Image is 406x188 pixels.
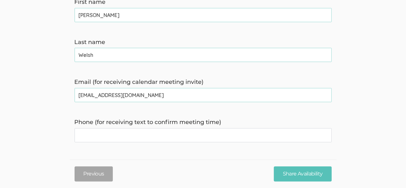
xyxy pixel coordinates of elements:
[75,118,332,127] label: Phone (for receiving text to confirm meeting time)
[75,166,113,182] button: Previous
[75,38,332,47] label: Last name
[75,78,332,86] label: Email (for receiving calendar meeting invite)
[75,158,332,167] label: Country
[274,166,331,182] input: Share Availability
